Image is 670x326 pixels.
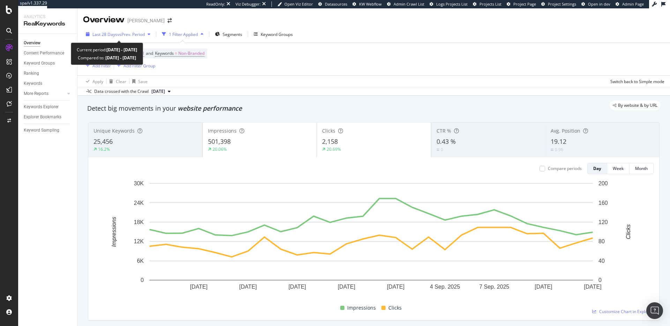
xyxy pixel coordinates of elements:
[548,1,576,7] span: Project Settings
[593,165,601,171] div: Day
[24,70,72,77] a: Ranking
[78,54,136,62] div: Compared to:
[441,147,443,153] div: 0
[327,146,341,152] div: 20.69%
[98,146,110,152] div: 16.2%
[630,163,654,174] button: Month
[598,258,605,264] text: 40
[598,277,602,283] text: 0
[251,29,296,40] button: Keyword Groups
[127,17,165,24] div: [PERSON_NAME]
[175,50,177,56] span: =
[114,61,155,70] button: Add Filter Group
[507,1,536,7] a: Project Page
[581,1,610,7] a: Open in dev
[607,163,630,174] button: Week
[124,63,155,69] div: Add Filter Group
[92,79,103,84] div: Apply
[24,127,59,134] div: Keyword Sampling
[24,103,59,111] div: Keywords Explorer
[284,1,313,7] span: Open Viz Editor
[479,284,509,290] text: 7 Sep. 2025
[551,149,553,151] img: Equal
[24,70,39,77] div: Ranking
[24,39,40,47] div: Overview
[473,1,501,7] a: Projects List
[613,165,624,171] div: Week
[206,1,225,7] div: ReadOnly:
[134,200,144,206] text: 24K
[347,304,376,312] span: Impressions
[541,1,576,7] a: Project Settings
[625,224,631,239] text: Clicks
[618,103,657,108] span: By website & by URL
[555,147,563,153] div: 0.96
[646,302,663,319] div: Open Intercom Messenger
[599,309,654,314] span: Customize Chart in Explorer
[137,258,144,264] text: 6K
[24,50,64,57] div: Content Performance
[352,1,382,7] a: KW Webflow
[94,137,113,146] span: 25,456
[24,113,61,121] div: Explorer Bookmarks
[94,180,648,301] svg: A chart.
[322,137,338,146] span: 2,158
[598,180,608,186] text: 200
[83,29,153,40] button: Last 28 DaysvsPrev. Period
[587,163,607,174] button: Day
[111,217,117,247] text: Impressions
[167,18,172,23] div: arrow-right-arrow-left
[598,219,608,225] text: 120
[325,1,347,7] span: Datasources
[261,31,293,37] div: Keyword Groups
[635,165,648,171] div: Month
[622,1,644,7] span: Admin Page
[117,31,145,37] span: vs Prev. Period
[535,284,552,290] text: [DATE]
[24,60,72,67] a: Keyword Groups
[138,79,148,84] div: Save
[513,1,536,7] span: Project Page
[24,14,72,20] div: Analytics
[24,113,72,121] a: Explorer Bookmarks
[24,127,72,134] a: Keyword Sampling
[149,87,173,96] button: [DATE]
[190,284,207,290] text: [DATE]
[24,50,72,57] a: Content Performance
[213,146,227,152] div: 20.06%
[608,76,664,87] button: Switch back to Simple mode
[24,20,72,28] div: RealKeywords
[592,309,654,314] a: Customize Chart in Explorer
[437,127,451,134] span: CTR %
[83,76,103,87] button: Apply
[24,103,72,111] a: Keywords Explorer
[24,90,65,97] a: More Reports
[146,50,153,56] span: and
[430,284,460,290] text: 4 Sep. 2025
[318,1,347,7] a: Datasources
[24,60,55,67] div: Keyword Groups
[77,46,137,54] div: Current period:
[479,1,501,7] span: Projects List
[24,80,72,87] a: Keywords
[430,1,468,7] a: Logs Projects List
[212,29,245,40] button: Segments
[551,127,580,134] span: Avg. Position
[388,304,402,312] span: Clicks
[94,88,149,95] div: Data crossed with the Crawl
[322,127,335,134] span: Clicks
[92,31,117,37] span: Last 28 Days
[106,76,126,87] button: Clear
[588,1,610,7] span: Open in dev
[151,88,165,95] span: 2025 Sep. 7th
[236,1,261,7] div: Viz Debugger:
[83,61,111,70] button: Add Filter
[289,284,306,290] text: [DATE]
[223,31,242,37] span: Segments
[159,29,206,40] button: 1 Filter Applied
[338,284,355,290] text: [DATE]
[94,127,135,134] span: Unique Keywords
[598,200,608,206] text: 160
[394,1,424,7] span: Admin Crawl List
[277,1,313,7] a: Open Viz Editor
